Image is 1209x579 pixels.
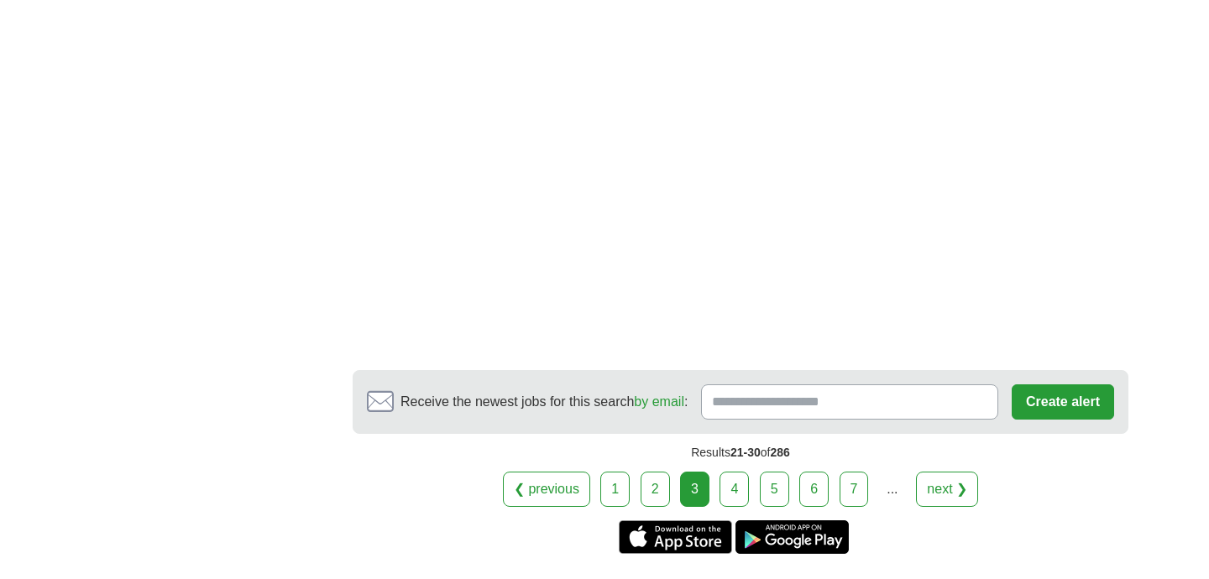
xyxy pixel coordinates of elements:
[916,472,978,507] a: next ❯
[760,472,789,507] a: 5
[503,472,590,507] a: ❮ previous
[600,472,630,507] a: 1
[641,472,670,507] a: 2
[735,520,849,554] a: Get the Android app
[619,520,732,554] a: Get the iPhone app
[680,472,709,507] div: 3
[876,472,909,506] div: ...
[799,472,829,507] a: 6
[353,434,1128,472] div: Results of
[634,394,684,409] a: by email
[720,472,749,507] a: 4
[730,446,761,459] span: 21-30
[1012,384,1114,420] button: Create alert
[840,472,869,507] a: 7
[770,446,789,459] span: 286
[400,392,688,412] span: Receive the newest jobs for this search :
